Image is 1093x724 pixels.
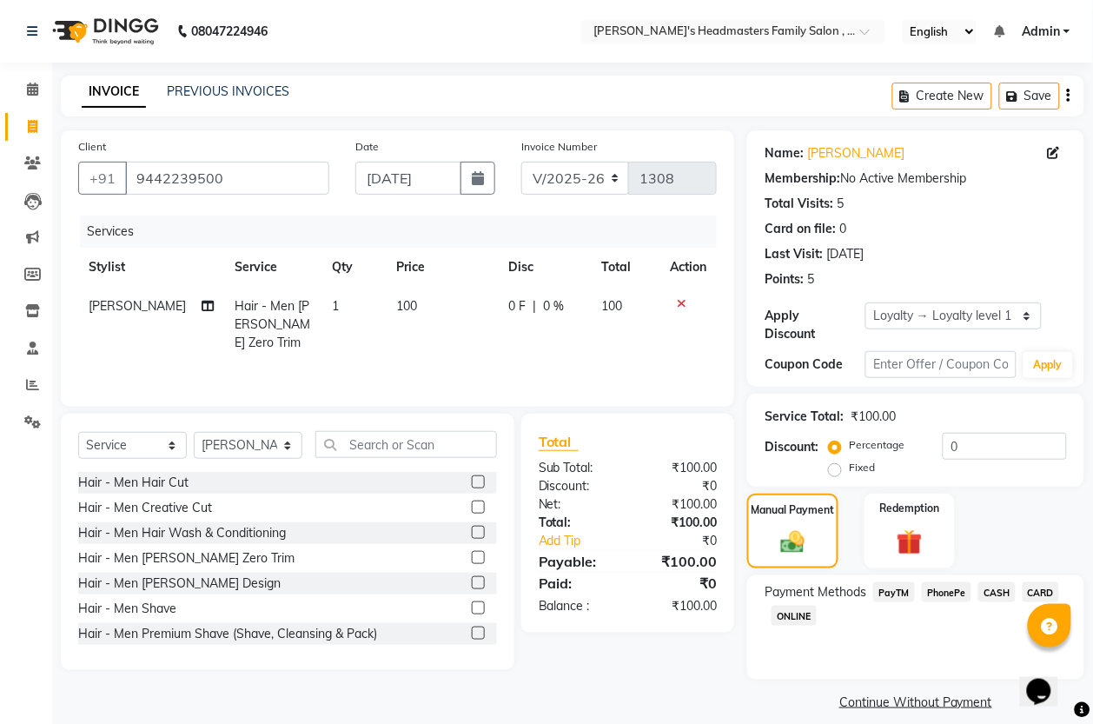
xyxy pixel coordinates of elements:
div: Paid: [526,573,628,594]
div: ₹100.00 [628,597,731,615]
th: Action [659,248,717,287]
button: Create New [892,83,992,110]
div: Card on file: [765,220,836,238]
div: 5 [837,195,844,213]
div: Hair - Men [PERSON_NAME] Zero Trim [78,549,295,568]
div: Services [80,216,730,248]
label: Redemption [879,501,939,516]
label: Manual Payment [752,502,835,518]
div: ₹100.00 [628,495,731,514]
th: Price [386,248,498,287]
th: Qty [321,248,386,287]
div: Net: [526,495,628,514]
th: Disc [498,248,591,287]
a: INVOICE [82,76,146,108]
img: logo [44,7,163,56]
b: 08047224946 [191,7,268,56]
span: 0 F [508,297,526,316]
div: Name: [765,144,804,163]
div: Discount: [526,477,628,495]
span: Payment Methods [765,583,866,601]
span: Admin [1022,23,1060,41]
div: ₹0 [628,573,731,594]
div: Coupon Code [765,355,865,374]
div: Hair - Men Hair Wash & Conditioning [78,524,286,542]
input: Search or Scan [315,431,497,458]
div: Total Visits: [765,195,833,213]
div: Discount: [765,438,818,456]
div: [DATE] [826,245,864,263]
div: Membership: [765,169,840,188]
a: [PERSON_NAME] [807,144,904,163]
div: 5 [807,270,814,289]
label: Client [78,139,106,155]
div: Service Total: [765,408,844,426]
img: _gift.svg [889,527,931,559]
div: Sub Total: [526,459,628,477]
div: Hair - Men Premium Shave (Shave, Cleansing & Pack) [78,625,377,643]
span: 1 [332,298,339,314]
span: [PERSON_NAME] [89,298,186,314]
img: _cash.svg [773,528,812,556]
div: Hair - Men [PERSON_NAME] Design [78,575,281,593]
span: 100 [601,298,622,314]
span: 0 % [543,297,564,316]
button: Save [999,83,1060,110]
div: ₹0 [628,477,731,495]
th: Total [591,248,659,287]
span: ONLINE [772,606,817,626]
span: Hair - Men [PERSON_NAME] Zero Trim [235,298,310,350]
a: Continue Without Payment [751,694,1081,712]
div: ₹100.00 [628,551,731,572]
div: ₹0 [645,532,730,550]
button: +91 [78,162,127,195]
div: ₹100.00 [851,408,896,426]
div: Balance : [526,597,628,615]
span: CARD [1023,582,1060,602]
div: ₹100.00 [628,459,731,477]
input: Enter Offer / Coupon Code [865,351,1017,378]
th: Service [224,248,321,287]
label: Invoice Number [521,139,597,155]
a: Add Tip [526,532,645,550]
span: PhonePe [922,582,971,602]
div: Points: [765,270,804,289]
label: Fixed [849,460,875,475]
label: Percentage [849,437,904,453]
div: ₹100.00 [628,514,731,532]
iframe: chat widget [1020,654,1076,707]
a: PREVIOUS INVOICES [167,83,289,99]
div: Total: [526,514,628,532]
div: No Active Membership [765,169,1067,188]
span: Total [539,433,579,451]
span: | [533,297,536,316]
div: Last Visit: [765,245,823,263]
button: Apply [1023,352,1073,378]
div: 0 [839,220,846,238]
div: Hair - Men Shave [78,600,176,618]
span: 100 [396,298,417,314]
label: Date [355,139,379,155]
div: Hair - Men Hair Cut [78,474,189,492]
div: Apply Discount [765,307,865,343]
span: PayTM [873,582,915,602]
input: Search by Name/Mobile/Email/Code [125,162,329,195]
div: Payable: [526,551,628,572]
th: Stylist [78,248,224,287]
div: Hair - Men Creative Cut [78,499,212,517]
span: CASH [978,582,1016,602]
